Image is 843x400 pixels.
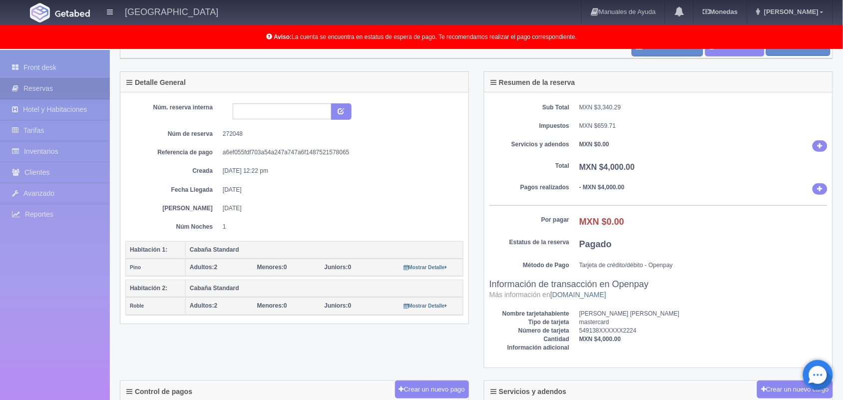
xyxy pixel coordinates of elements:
[190,302,217,309] span: 2
[130,285,167,292] b: Habitación 2:
[30,3,50,22] img: Getabed
[579,261,828,270] dd: Tarjeta de crédito/débito - Openpay
[489,238,569,247] dt: Estatus de la reserva
[223,167,456,175] dd: [DATE] 12:22 pm
[257,302,284,309] strong: Menores:
[325,264,348,271] strong: Juniors:
[489,103,569,112] dt: Sub Total
[489,318,569,327] dt: Tipo de tarjeta
[489,335,569,344] dt: Cantidad
[489,162,569,170] dt: Total
[579,318,828,327] dd: mastercard
[133,130,213,138] dt: Núm de reserva
[257,302,287,309] span: 0
[325,302,348,309] strong: Juniors:
[550,291,606,299] a: [DOMAIN_NAME]
[404,302,447,309] a: Mostrar Detalle
[130,303,144,309] small: Roble
[489,122,569,130] dt: Impuestos
[133,204,213,213] dt: [PERSON_NAME]
[579,122,828,130] dd: MXN $659.71
[489,344,569,352] dt: Información adicional
[223,204,456,213] dd: [DATE]
[133,223,213,231] dt: Núm Noches
[395,381,469,399] button: Crear un nuevo pago
[579,327,828,335] dd: 549138XXXXXX2224
[190,264,217,271] span: 2
[257,264,284,271] strong: Menores:
[223,223,456,231] dd: 1
[489,216,569,224] dt: Por pagar
[257,264,287,271] span: 0
[325,302,352,309] span: 0
[190,302,214,309] strong: Adultos:
[133,148,213,157] dt: Referencia de pago
[579,217,624,227] b: MXN $0.00
[130,265,141,270] small: Pino
[186,280,463,298] th: Cabaña Standard
[404,265,447,270] small: Mostrar Detalle
[579,336,621,343] b: MXN $4,000.00
[489,327,569,335] dt: Número de tarjeta
[404,303,447,309] small: Mostrar Detalle
[489,261,569,270] dt: Método de Pago
[579,141,609,148] b: MXN $0.00
[490,388,566,396] h4: Servicios y adendos
[579,310,828,318] dd: [PERSON_NAME] [PERSON_NAME]
[404,264,447,271] a: Mostrar Detalle
[186,241,463,259] th: Cabaña Standard
[757,381,833,399] button: Crear un nuevo cargo
[579,103,828,112] dd: MXN $3,340.29
[325,264,352,271] span: 0
[223,186,456,194] dd: [DATE]
[762,8,819,15] span: [PERSON_NAME]
[579,239,612,249] b: Pagado
[579,163,635,171] b: MXN $4,000.00
[190,264,214,271] strong: Adultos:
[55,9,90,17] img: Getabed
[490,79,575,86] h4: Resumen de la reserva
[133,167,213,175] dt: Creada
[489,291,606,299] small: Más información en
[133,103,213,112] dt: Núm. reserva interna
[489,310,569,318] dt: Nombre tarjetahabiente
[125,5,218,17] h4: [GEOGRAPHIC_DATA]
[489,140,569,149] dt: Servicios y adendos
[703,8,738,15] b: Monedas
[126,388,192,396] h4: Control de pagos
[130,246,167,253] b: Habitación 1:
[133,186,213,194] dt: Fecha Llegada
[274,33,292,40] b: Aviso:
[489,183,569,192] dt: Pagos realizados
[126,79,186,86] h4: Detalle General
[223,130,456,138] dd: 272048
[223,148,456,157] dd: a6ef055fdf703a54a247a747a6f1487521578065
[579,184,625,191] b: - MXN $4,000.00
[489,280,828,300] h3: Información de transacción en Openpay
